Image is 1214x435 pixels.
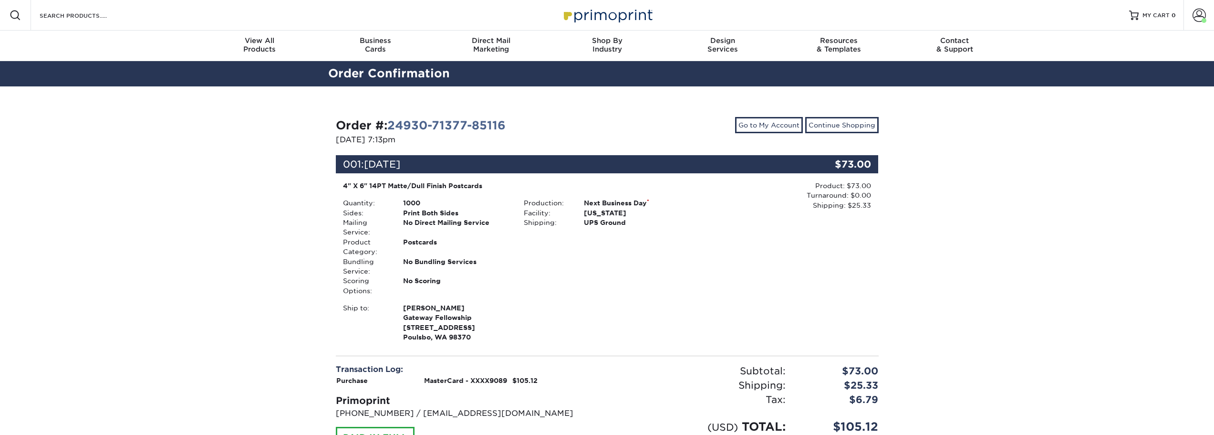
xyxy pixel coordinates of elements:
[202,36,318,45] span: View All
[742,420,786,434] span: TOTAL:
[317,31,433,61] a: BusinessCards
[336,276,396,296] div: Scoring Options:
[336,198,396,208] div: Quantity:
[336,303,396,342] div: Ship to:
[39,10,132,21] input: SEARCH PRODUCTS.....
[336,364,600,375] div: Transaction Log:
[364,159,400,170] span: [DATE]
[781,31,897,61] a: Resources& Templates
[202,36,318,53] div: Products
[607,378,793,393] div: Shipping:
[336,237,396,257] div: Product Category:
[336,393,600,408] div: Primoprint
[793,378,886,393] div: $25.33
[560,5,655,25] img: Primoprint
[512,377,538,384] strong: $105.12
[517,198,577,208] div: Production:
[424,377,507,384] strong: MasterCard - XXXX9089
[396,276,517,296] div: No Scoring
[396,237,517,257] div: Postcards
[403,303,509,341] strong: Poulsbo, WA 98370
[1142,11,1170,20] span: MY CART
[781,36,897,45] span: Resources
[336,118,506,132] strong: Order #:
[1172,12,1176,19] span: 0
[577,198,697,208] div: Next Business Day
[897,36,1013,45] span: Contact
[697,181,871,210] div: Product: $73.00 Turnaround: $0.00 Shipping: $25.33
[735,117,803,133] a: Go to My Account
[517,208,577,218] div: Facility:
[793,393,886,407] div: $6.79
[336,134,600,146] p: [DATE] 7:13pm
[788,155,879,173] div: $73.00
[336,155,788,173] div: 001:
[336,257,396,276] div: Bundling Service:
[396,257,517,276] div: No Bundling Services
[549,36,665,53] div: Industry
[396,218,517,237] div: No Direct Mailing Service
[343,181,691,191] div: 4" X 6" 14PT Matte/Dull Finish Postcards
[317,36,433,45] span: Business
[549,36,665,45] span: Shop By
[897,31,1013,61] a: Contact& Support
[336,377,368,384] strong: Purchase
[403,303,509,313] span: [PERSON_NAME]
[517,218,577,227] div: Shipping:
[433,36,549,45] span: Direct Mail
[336,218,396,237] div: Mailing Service:
[665,31,781,61] a: DesignServices
[336,408,600,419] p: [PHONE_NUMBER] / [EMAIL_ADDRESS][DOMAIN_NAME]
[793,364,886,378] div: $73.00
[433,31,549,61] a: Direct MailMarketing
[387,118,506,132] a: 24930-71377-85116
[317,36,433,53] div: Cards
[202,31,318,61] a: View AllProducts
[396,198,517,208] div: 1000
[707,421,738,433] small: (USD)
[321,65,893,83] h2: Order Confirmation
[403,313,509,322] span: Gateway Fellowship
[897,36,1013,53] div: & Support
[665,36,781,45] span: Design
[433,36,549,53] div: Marketing
[336,208,396,218] div: Sides:
[607,364,793,378] div: Subtotal:
[577,208,697,218] div: [US_STATE]
[607,393,793,407] div: Tax:
[403,323,509,332] span: [STREET_ADDRESS]
[665,36,781,53] div: Services
[396,208,517,218] div: Print Both Sides
[549,31,665,61] a: Shop ByIndustry
[577,218,697,227] div: UPS Ground
[781,36,897,53] div: & Templates
[805,117,879,133] a: Continue Shopping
